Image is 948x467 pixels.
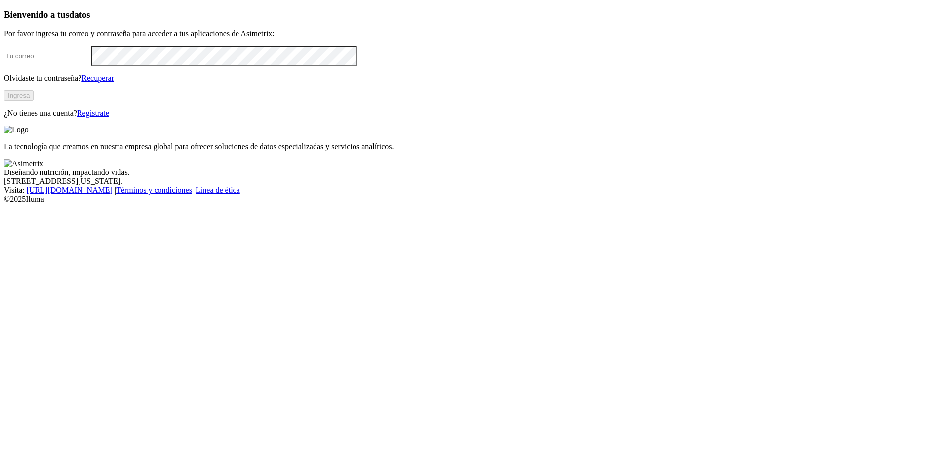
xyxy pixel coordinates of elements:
p: Por favor ingresa tu correo y contraseña para acceder a tus aplicaciones de Asimetrix: [4,29,944,38]
a: Recuperar [81,74,114,82]
button: Ingresa [4,90,34,101]
h3: Bienvenido a tus [4,9,944,20]
div: Visita : | | [4,186,944,195]
div: [STREET_ADDRESS][US_STATE]. [4,177,944,186]
a: [URL][DOMAIN_NAME] [27,186,113,194]
input: Tu correo [4,51,91,61]
div: Diseñando nutrición, impactando vidas. [4,168,944,177]
a: Regístrate [77,109,109,117]
p: La tecnología que creamos en nuestra empresa global para ofrecer soluciones de datos especializad... [4,142,944,151]
a: Línea de ética [196,186,240,194]
span: datos [69,9,90,20]
div: © 2025 Iluma [4,195,944,204]
p: Olvidaste tu contraseña? [4,74,944,83]
img: Logo [4,126,29,134]
p: ¿No tienes una cuenta? [4,109,944,118]
img: Asimetrix [4,159,43,168]
a: Términos y condiciones [116,186,192,194]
